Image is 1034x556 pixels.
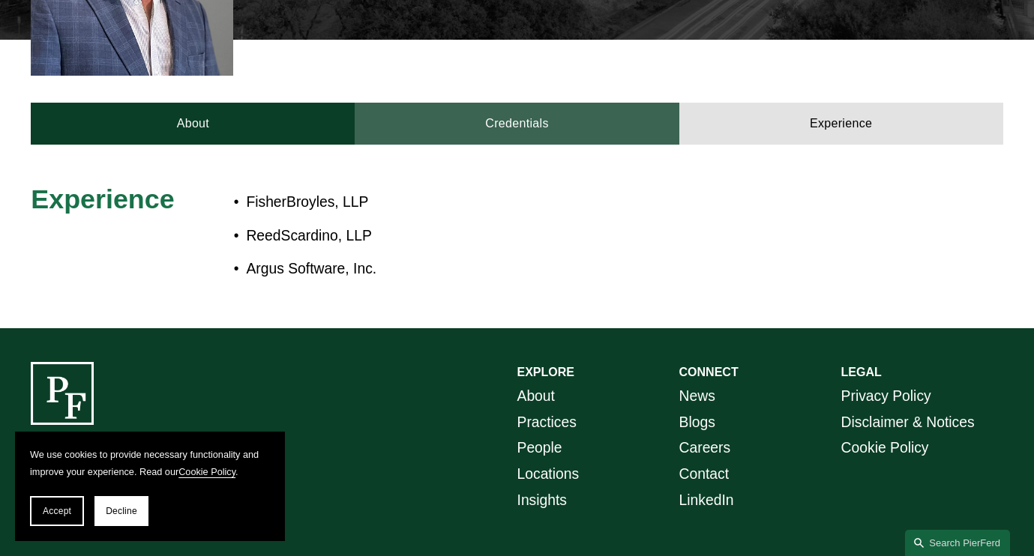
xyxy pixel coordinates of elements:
[679,384,715,410] a: News
[31,103,355,145] a: About
[841,435,929,462] a: Cookie Policy
[246,190,881,216] p: FisherBroyles, LLP
[679,488,734,514] a: LinkedIn
[841,410,975,436] a: Disclaimer & Notices
[679,435,731,462] a: Careers
[679,462,730,488] a: Contact
[30,447,270,481] p: We use cookies to provide necessary functionality and improve your experience. Read our .
[30,496,84,526] button: Accept
[841,384,931,410] a: Privacy Policy
[517,435,562,462] a: People
[106,506,137,516] span: Decline
[517,462,580,488] a: Locations
[679,103,1003,145] a: Experience
[517,366,574,378] strong: EXPLORE
[178,467,235,477] a: Cookie Policy
[517,384,555,410] a: About
[841,366,882,378] strong: LEGAL
[679,410,715,436] a: Blogs
[355,103,679,145] a: Credentials
[31,184,174,214] span: Experience
[43,506,71,516] span: Accept
[905,530,1010,556] a: Search this site
[246,223,881,250] p: ReedScardino, LLP
[517,410,577,436] a: Practices
[679,366,739,378] strong: CONNECT
[15,432,285,541] section: Cookie banner
[94,496,148,526] button: Decline
[246,256,881,282] p: Argus Software, Inc.
[517,488,568,514] a: Insights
